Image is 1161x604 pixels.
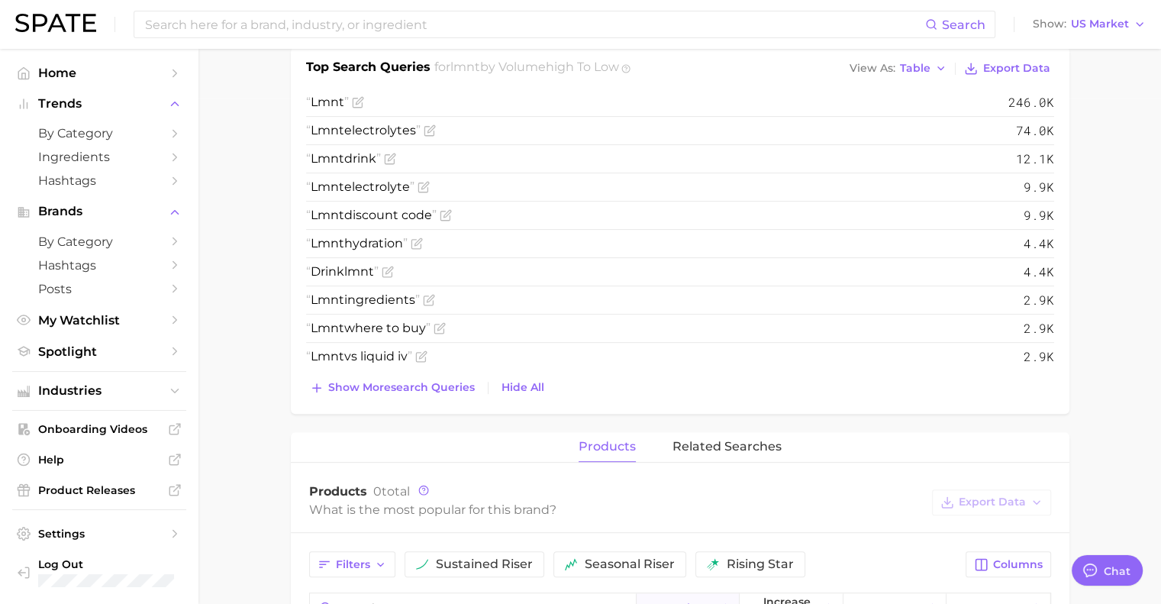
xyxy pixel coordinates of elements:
[373,484,410,499] span: total
[983,62,1050,75] span: Export Data
[311,349,344,363] span: Lmnt
[1024,178,1054,196] span: 9.9k
[38,205,160,218] span: Brands
[12,308,186,332] a: My Watchlist
[12,145,186,169] a: Ingredients
[15,14,96,32] img: SPATE
[418,181,430,193] button: Flag as miscategorized or irrelevant
[1024,263,1054,281] span: 4.4k
[498,377,548,398] button: Hide All
[311,292,344,307] span: Lmnt
[306,236,408,250] span: hydration
[846,59,951,79] button: View AsTable
[12,200,186,223] button: Brands
[311,236,344,250] span: Lmnt
[900,64,930,73] span: Table
[932,489,1051,515] button: Export Data
[440,209,452,221] button: Flag as miscategorized or irrelevant
[1024,234,1054,253] span: 4.4k
[12,169,186,192] a: Hashtags
[344,264,374,279] span: lmnt
[12,553,186,592] a: Log out. Currently logged in with e-mail dana.cohen@emersongroup.com.
[1071,20,1129,28] span: US Market
[1024,291,1054,309] span: 2.9k
[384,153,396,165] button: Flag as miscategorized or irrelevant
[144,11,925,37] input: Search here for a brand, industry, or ingredient
[306,58,431,79] h1: Top Search Queries
[38,344,160,359] span: Spotlight
[12,479,186,502] a: Product Releases
[38,384,160,398] span: Industries
[434,58,619,79] h2: for by Volume
[1024,319,1054,338] span: 2.9k
[336,558,370,571] span: Filters
[12,522,186,545] a: Settings
[309,551,395,577] button: Filters
[311,179,344,194] span: Lmnt
[12,448,186,471] a: Help
[12,418,186,441] a: Onboarding Videos
[311,321,344,335] span: Lmnt
[423,294,435,306] button: Flag as miscategorized or irrelevant
[306,264,379,279] span: Drink
[311,95,344,109] span: Lmnt
[38,483,160,497] span: Product Releases
[306,321,431,335] span: where to buy
[966,551,1050,577] button: Columns
[373,484,382,499] span: 0
[1016,121,1054,140] span: 74.0k
[352,96,364,108] button: Flag as miscategorized or irrelevant
[707,558,719,570] img: rising star
[306,123,421,137] span: electrolytes
[309,484,367,499] span: Products
[38,282,160,296] span: Posts
[565,558,577,570] img: seasonal riser
[38,313,160,328] span: My Watchlist
[12,380,186,402] button: Industries
[942,18,985,32] span: Search
[993,558,1043,571] span: Columns
[415,350,427,363] button: Flag as miscategorized or irrelevant
[38,422,160,436] span: Onboarding Videos
[306,349,412,363] span: vs liquid iv
[12,254,186,277] a: Hashtags
[382,266,394,278] button: Flag as miscategorized or irrelevant
[434,322,446,334] button: Flag as miscategorized or irrelevant
[1024,347,1054,366] span: 2.9k
[38,258,160,273] span: Hashtags
[579,440,636,454] span: products
[311,151,344,166] span: Lmnt
[12,61,186,85] a: Home
[12,92,186,115] button: Trends
[38,453,160,467] span: Help
[12,121,186,145] a: by Category
[38,150,160,164] span: Ingredients
[309,499,924,520] div: What is the most popular for this brand?
[38,557,218,571] span: Log Out
[311,208,344,222] span: Lmnt
[672,440,782,454] span: related searches
[38,66,160,80] span: Home
[959,496,1026,509] span: Export Data
[38,527,160,541] span: Settings
[501,381,544,394] span: Hide All
[306,151,381,166] span: drink
[546,60,619,74] span: high to low
[1024,206,1054,224] span: 9.9k
[38,126,160,141] span: by Category
[12,340,186,363] a: Spotlight
[1008,93,1054,111] span: 246.0k
[38,97,160,111] span: Trends
[12,277,186,301] a: Posts
[306,208,437,222] span: discount code
[960,58,1053,79] button: Export Data
[306,292,420,307] span: ingredients
[850,64,895,73] span: View As
[424,124,436,137] button: Flag as miscategorized or irrelevant
[411,237,423,250] button: Flag as miscategorized or irrelevant
[450,60,480,74] span: lmnt
[585,558,675,570] span: seasonal riser
[38,234,160,249] span: by Category
[38,173,160,188] span: Hashtags
[416,558,428,570] img: sustained riser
